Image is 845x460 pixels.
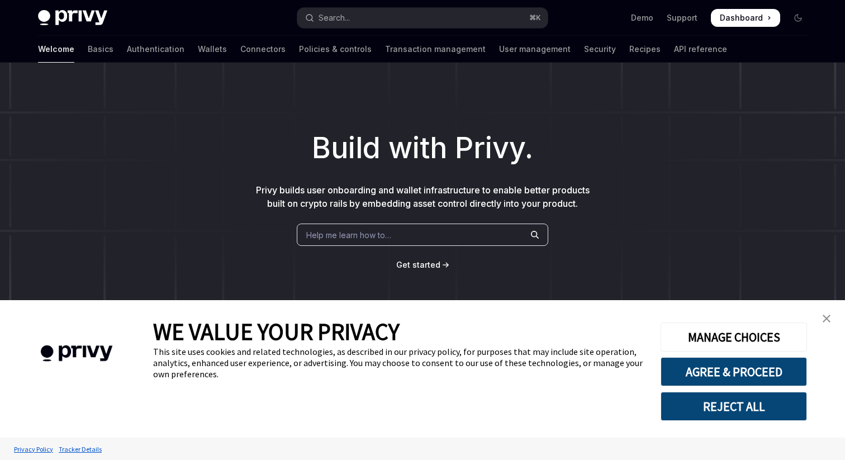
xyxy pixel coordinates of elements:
[711,9,780,27] a: Dashboard
[18,126,827,170] h1: Build with Privy.
[661,357,807,386] button: AGREE & PROCEED
[198,36,227,63] a: Wallets
[88,36,113,63] a: Basics
[584,36,616,63] a: Security
[297,8,548,28] button: Open search
[529,13,541,22] span: ⌘ K
[385,36,486,63] a: Transaction management
[306,229,391,241] span: Help me learn how to…
[661,323,807,352] button: MANAGE CHOICES
[674,36,727,63] a: API reference
[720,12,763,23] span: Dashboard
[661,392,807,421] button: REJECT ALL
[667,12,697,23] a: Support
[38,36,74,63] a: Welcome
[256,184,590,209] span: Privy builds user onboarding and wallet infrastructure to enable better products built on crypto ...
[823,315,830,323] img: close banner
[299,36,372,63] a: Policies & controls
[240,36,286,63] a: Connectors
[153,317,400,346] span: WE VALUE YOUR PRIVACY
[629,36,661,63] a: Recipes
[127,36,184,63] a: Authentication
[56,439,105,459] a: Tracker Details
[499,36,571,63] a: User management
[153,346,644,380] div: This site uses cookies and related technologies, as described in our privacy policy, for purposes...
[38,10,107,26] img: dark logo
[396,260,440,269] span: Get started
[319,11,350,25] div: Search...
[631,12,653,23] a: Demo
[396,259,440,271] a: Get started
[789,9,807,27] button: Toggle dark mode
[17,329,136,378] img: company logo
[815,307,838,330] a: close banner
[11,439,56,459] a: Privacy Policy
